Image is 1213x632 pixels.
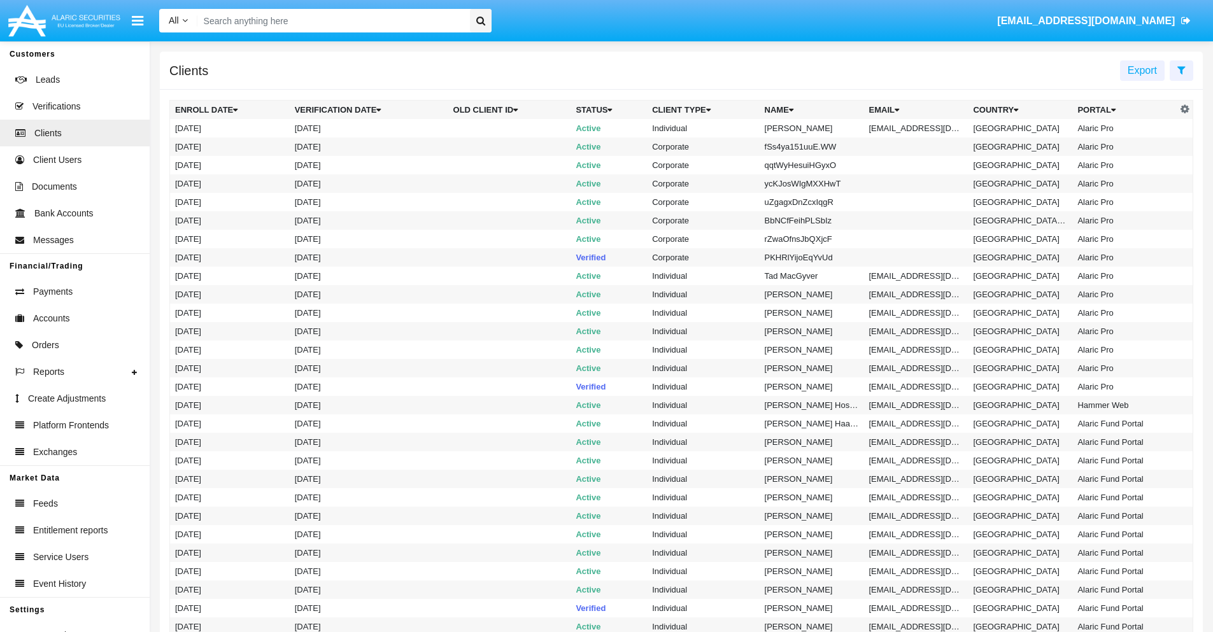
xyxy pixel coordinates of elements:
span: Accounts [33,312,70,325]
td: Individual [647,396,759,414]
td: Active [571,230,647,248]
td: Individual [647,544,759,562]
td: [DATE] [290,304,448,322]
span: Orders [32,339,59,352]
td: Alaric Pro [1072,193,1177,211]
td: [DATE] [290,211,448,230]
td: [DATE] [170,525,290,544]
td: Alaric Pro [1072,285,1177,304]
td: Alaric Fund Portal [1072,451,1177,470]
td: Alaric Pro [1072,267,1177,285]
td: Verified [571,599,647,617]
span: Messages [33,234,74,247]
td: Alaric Fund Portal [1072,562,1177,580]
td: [GEOGRAPHIC_DATA] [968,377,1072,396]
td: Active [571,267,647,285]
td: [PERSON_NAME] [760,544,864,562]
td: [DATE] [170,396,290,414]
td: [EMAIL_ADDRESS][DOMAIN_NAME] [864,525,968,544]
td: Corporate [647,174,759,193]
td: Alaric Pro [1072,359,1177,377]
td: [EMAIL_ADDRESS][DOMAIN_NAME] [864,507,968,525]
td: [EMAIL_ADDRESS][DOMAIN_NAME] [864,433,968,451]
td: Corporate [647,248,759,267]
th: Email [864,101,968,120]
td: [GEOGRAPHIC_DATA] [968,580,1072,599]
td: [EMAIL_ADDRESS][DOMAIN_NAME] [864,359,968,377]
td: [PERSON_NAME] [760,377,864,396]
a: All [159,14,197,27]
td: [DATE] [170,599,290,617]
span: Clients [34,127,62,140]
td: [DATE] [290,248,448,267]
td: [PERSON_NAME] [760,488,864,507]
span: Event History [33,577,86,591]
th: Name [760,101,864,120]
span: Platform Frontends [33,419,109,432]
td: Individual [647,341,759,359]
td: [DATE] [290,396,448,414]
td: [PERSON_NAME] HaagManualAddCash [760,414,864,433]
td: [PERSON_NAME] [760,525,864,544]
span: Reports [33,365,64,379]
td: [EMAIL_ADDRESS][DOMAIN_NAME] [864,285,968,304]
td: [DATE] [170,304,290,322]
td: [PERSON_NAME] [760,341,864,359]
td: [GEOGRAPHIC_DATA] [968,137,1072,156]
td: [PERSON_NAME] [760,507,864,525]
td: [DATE] [290,193,448,211]
input: Search [197,9,465,32]
td: Alaric Pro [1072,322,1177,341]
td: [DATE] [290,488,448,507]
td: Corporate [647,137,759,156]
td: [DATE] [290,507,448,525]
td: Alaric Fund Portal [1072,525,1177,544]
td: [DATE] [290,230,448,248]
td: [GEOGRAPHIC_DATA] [968,156,1072,174]
td: Verified [571,248,647,267]
td: [DATE] [170,248,290,267]
td: Active [571,433,647,451]
td: Active [571,193,647,211]
td: Active [571,525,647,544]
td: [PERSON_NAME] Hose [PERSON_NAME] Papatya [760,396,864,414]
td: [DATE] [170,359,290,377]
td: [DATE] [170,322,290,341]
span: Service Users [33,551,89,564]
td: [GEOGRAPHIC_DATA] [968,193,1072,211]
td: BbNCfFeihPLSbIz [760,211,864,230]
td: Alaric Fund Portal [1072,580,1177,599]
td: [PERSON_NAME] [760,470,864,488]
span: Verifications [32,100,80,113]
span: Export [1128,65,1157,76]
td: Alaric Fund Portal [1072,470,1177,488]
td: [DATE] [290,562,448,580]
td: Tad MacGyver [760,267,864,285]
td: [EMAIL_ADDRESS][DOMAIN_NAME] [864,488,968,507]
td: [PERSON_NAME] [760,580,864,599]
td: Alaric Fund Portal [1072,599,1177,617]
td: [EMAIL_ADDRESS][DOMAIN_NAME] [864,396,968,414]
td: Individual [647,359,759,377]
td: [DATE] [170,562,290,580]
td: [DATE] [170,544,290,562]
td: [DATE] [290,580,448,599]
td: Individual [647,562,759,580]
span: Payments [33,285,73,298]
td: [DATE] [290,451,448,470]
td: Alaric Fund Portal [1072,544,1177,562]
td: [GEOGRAPHIC_DATA], [GEOGRAPHIC_DATA] [968,211,1072,230]
td: Active [571,322,647,341]
td: [DATE] [170,267,290,285]
td: Active [571,211,647,230]
td: Active [571,507,647,525]
th: Verification date [290,101,448,120]
td: [DATE] [290,470,448,488]
td: [DATE] [290,599,448,617]
td: [EMAIL_ADDRESS][DOMAIN_NAME] [864,304,968,322]
td: Alaric Pro [1072,174,1177,193]
td: Alaric Pro [1072,156,1177,174]
td: [GEOGRAPHIC_DATA] [968,267,1072,285]
td: [GEOGRAPHIC_DATA] [968,230,1072,248]
td: [DATE] [290,525,448,544]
